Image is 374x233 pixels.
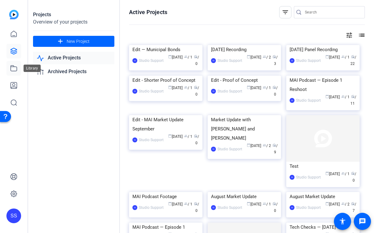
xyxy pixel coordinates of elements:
[132,205,137,210] div: SS
[194,202,198,205] span: radio
[357,32,365,39] mat-icon: list
[290,58,294,63] div: SS
[168,202,183,206] span: [DATE]
[132,223,199,232] div: MAI Podcast — Episode 1
[132,45,199,54] div: Edit — Municipal Bonds
[33,18,114,26] div: Overview of your projects
[247,202,250,205] span: calendar_today
[296,205,321,211] div: Studio Support
[139,137,164,143] div: Studio Support
[296,174,321,180] div: Studio Support
[290,192,356,201] div: August Market Update
[325,95,340,99] span: [DATE]
[139,205,164,211] div: Studio Support
[282,9,289,16] mat-icon: filter_list
[341,172,350,176] span: / 1
[67,38,90,45] span: New Project
[341,202,350,206] span: / 2
[168,202,172,205] span: calendar_today
[184,134,188,138] span: group
[263,202,271,206] span: / 1
[290,162,356,171] div: Test
[211,192,278,201] div: August Market Update
[325,172,340,176] span: [DATE]
[33,52,114,64] a: Active Projects
[263,85,266,89] span: group
[263,144,271,148] span: / 2
[351,202,355,205] span: radio
[168,134,172,138] span: calendar_today
[341,55,350,59] span: / 1
[290,175,294,180] div: SS
[211,89,216,94] div: SS
[184,134,192,139] span: / 1
[211,147,216,152] div: SS
[290,223,356,232] div: Tech Checks — [DATE]
[247,144,261,148] span: [DATE]
[217,88,242,94] div: Studio Support
[211,58,216,63] div: SS
[351,55,355,58] span: radio
[132,115,199,133] div: Edit - MAI Market Update September
[325,55,340,59] span: [DATE]
[359,218,366,225] mat-icon: message
[211,205,216,210] div: SS
[351,202,356,213] span: / 7
[168,86,183,90] span: [DATE]
[184,86,192,90] span: / 1
[263,55,271,59] span: / 2
[351,171,355,175] span: radio
[194,85,198,89] span: radio
[184,85,188,89] span: group
[341,202,345,205] span: group
[263,55,266,58] span: group
[57,38,64,45] mat-icon: add
[263,143,266,147] span: group
[272,55,278,66] span: / 3
[211,115,278,143] div: Market Update with [PERSON_NAME] and [PERSON_NAME]
[194,134,198,138] span: radio
[129,9,167,16] h1: Active Projects
[132,137,137,142] div: SS
[9,10,19,19] img: blue-gradient.svg
[272,143,276,147] span: radio
[168,134,183,139] span: [DATE]
[194,86,199,96] span: / 0
[247,202,261,206] span: [DATE]
[290,45,356,54] div: [DATE] Panel Recording
[325,55,329,58] span: calendar_today
[341,95,345,98] span: group
[217,146,242,152] div: Studio Support
[263,86,271,90] span: / 1
[211,45,278,54] div: [DATE] Recording
[247,55,261,59] span: [DATE]
[247,86,261,90] span: [DATE]
[247,85,250,89] span: calendar_today
[290,76,356,94] div: MAI Podcast — Episode 1 Reshoot
[217,58,242,64] div: Studio Support
[341,55,345,58] span: group
[217,205,242,211] div: Studio Support
[341,95,350,99] span: / 1
[184,55,188,58] span: group
[263,202,266,205] span: group
[247,55,250,58] span: calendar_today
[346,32,353,39] mat-icon: tune
[194,134,199,145] span: / 0
[350,95,356,106] span: / 11
[132,76,199,85] div: Edit - Shorter Proof of Concept
[168,55,183,59] span: [DATE]
[6,209,21,223] div: SS
[184,202,192,206] span: / 1
[325,95,329,98] span: calendar_today
[350,55,356,66] span: / 22
[194,202,199,213] span: / 0
[33,36,114,47] button: New Project
[272,86,278,96] span: / 0
[247,143,250,147] span: calendar_today
[305,9,360,16] input: Search
[132,192,199,201] div: MAI Podcast Footage
[194,55,198,58] span: radio
[339,218,346,225] mat-icon: accessibility
[24,65,41,72] div: Library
